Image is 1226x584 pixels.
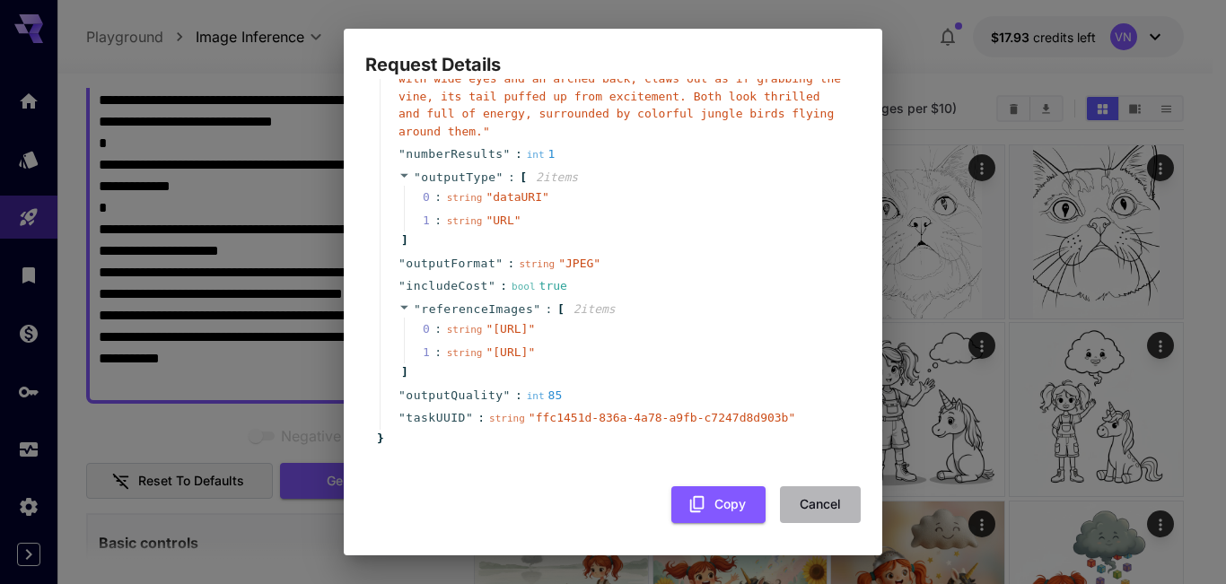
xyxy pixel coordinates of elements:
span: " [414,302,421,316]
span: " [495,257,503,270]
span: " [466,411,473,424]
span: " [398,257,406,270]
div: true [512,277,567,295]
span: int [527,390,545,402]
span: 1 [423,344,447,362]
span: : [508,169,515,187]
div: : [434,188,442,206]
span: " [URL] " [486,345,535,359]
span: taskUUID [406,409,466,427]
div: : [434,344,442,362]
span: " JPEG " [558,257,600,270]
span: string [447,324,483,336]
span: includeCost [406,277,488,295]
span: " [504,388,511,402]
span: : [546,301,553,318]
span: numberResults [406,145,503,163]
iframe: Chat Widget [1136,498,1226,584]
div: : [434,212,442,230]
span: " [414,170,421,184]
span: " [398,279,406,292]
span: [ [557,301,565,318]
span: 2 item s [536,170,578,184]
button: Cancel [780,486,861,523]
span: string [519,258,555,270]
span: " ffc1451d-836a-4a78-a9fb-c7247d8d903b " [529,411,795,424]
span: string [447,192,483,204]
span: " [504,147,511,161]
h2: Request Details [344,29,882,79]
span: } [374,430,384,448]
span: outputQuality [406,387,503,405]
span: string [489,413,525,424]
span: " [398,411,406,424]
span: : [515,387,522,405]
span: bool [512,281,536,292]
div: Виджет чата [1136,498,1226,584]
span: outputFormat [406,255,495,273]
span: outputType [421,170,495,184]
span: " [488,279,495,292]
span: " [496,170,504,184]
span: : [500,277,507,295]
span: " URL " [486,214,521,227]
button: Copy [671,486,766,523]
div: 1 [527,145,556,163]
span: 0 [423,188,447,206]
span: ] [398,363,408,381]
span: " dataURI " [486,190,548,204]
span: ] [398,231,408,249]
div: 85 [527,387,563,405]
span: referenceImages [421,302,533,316]
span: 2 item s [574,302,616,316]
div: : [434,320,442,338]
span: string [447,347,483,359]
span: 1 [423,212,447,230]
span: " [URL] " [486,322,535,336]
span: int [527,149,545,161]
span: : [477,409,485,427]
span: " [398,147,406,161]
span: 0 [423,320,447,338]
span: : [515,145,522,163]
span: : [508,255,515,273]
span: " [398,388,406,402]
span: [ [520,169,527,187]
span: " [533,302,540,316]
span: string [447,215,483,227]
